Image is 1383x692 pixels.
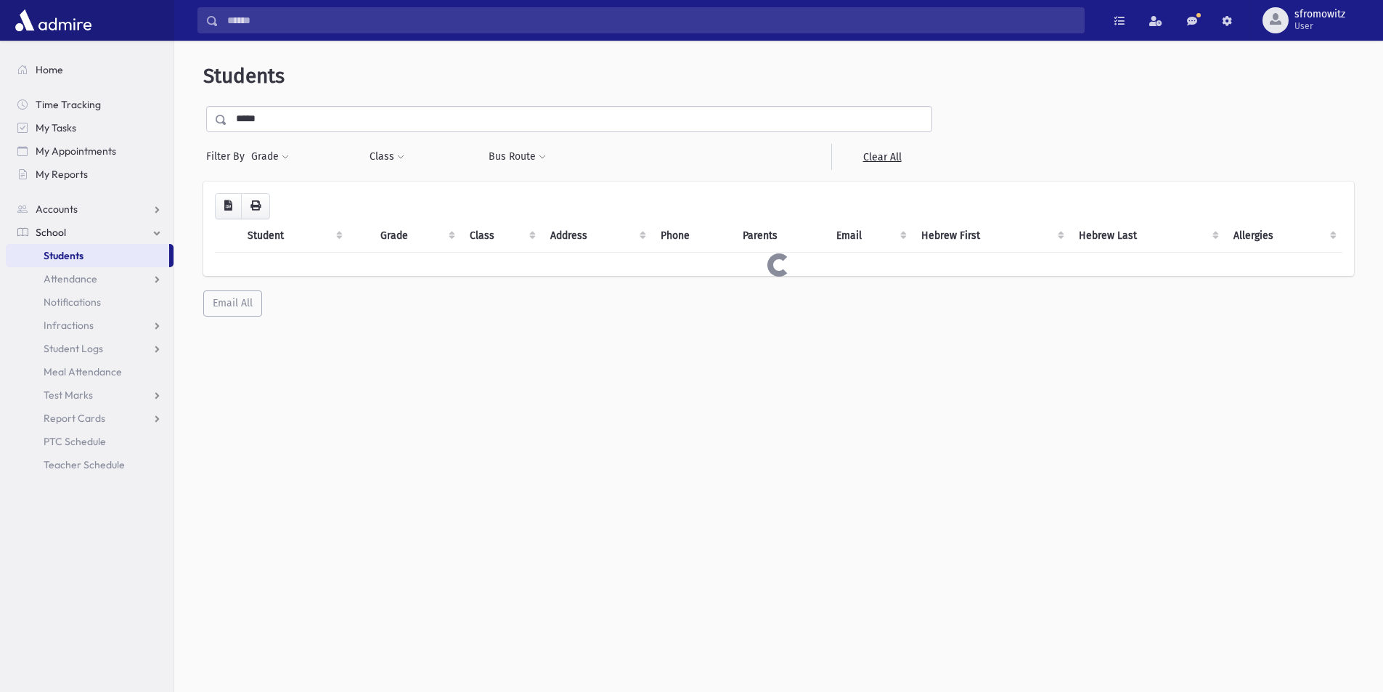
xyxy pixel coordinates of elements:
a: Student Logs [6,337,174,360]
span: sfromowitz [1294,9,1345,20]
span: Report Cards [44,412,105,425]
button: Print [241,193,270,219]
span: Student Logs [44,342,103,355]
input: Search [219,7,1084,33]
span: Attendance [44,272,97,285]
span: Teacher Schedule [44,458,125,471]
th: Email [828,219,913,253]
span: Home [36,63,63,76]
span: Infractions [44,319,94,332]
a: Home [6,58,174,81]
span: My Appointments [36,144,116,158]
a: Notifications [6,290,174,314]
span: Notifications [44,296,101,309]
span: Students [203,64,285,88]
a: Teacher Schedule [6,453,174,476]
th: Phone [652,219,734,253]
button: Grade [250,144,290,170]
span: My Tasks [36,121,76,134]
img: AdmirePro [12,6,95,35]
span: Students [44,249,83,262]
span: School [36,226,66,239]
button: Bus Route [488,144,547,170]
span: Time Tracking [36,98,101,111]
th: Student [239,219,348,253]
a: Infractions [6,314,174,337]
span: Accounts [36,203,78,216]
button: Email All [203,290,262,317]
button: CSV [215,193,242,219]
span: Meal Attendance [44,365,122,378]
th: Allergies [1225,219,1342,253]
a: Report Cards [6,407,174,430]
a: Time Tracking [6,93,174,116]
span: PTC Schedule [44,435,106,448]
th: Class [461,219,542,253]
a: My Tasks [6,116,174,139]
span: User [1294,20,1345,32]
th: Parents [734,219,828,253]
a: School [6,221,174,244]
th: Address [542,219,652,253]
a: PTC Schedule [6,430,174,453]
th: Hebrew First [913,219,1069,253]
a: My Reports [6,163,174,186]
span: My Reports [36,168,88,181]
th: Grade [372,219,460,253]
th: Hebrew Last [1070,219,1225,253]
a: My Appointments [6,139,174,163]
a: Test Marks [6,383,174,407]
a: Clear All [831,144,932,170]
span: Test Marks [44,388,93,402]
a: Accounts [6,198,174,221]
a: Students [6,244,169,267]
a: Meal Attendance [6,360,174,383]
span: Filter By [206,149,250,164]
a: Attendance [6,267,174,290]
button: Class [369,144,405,170]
